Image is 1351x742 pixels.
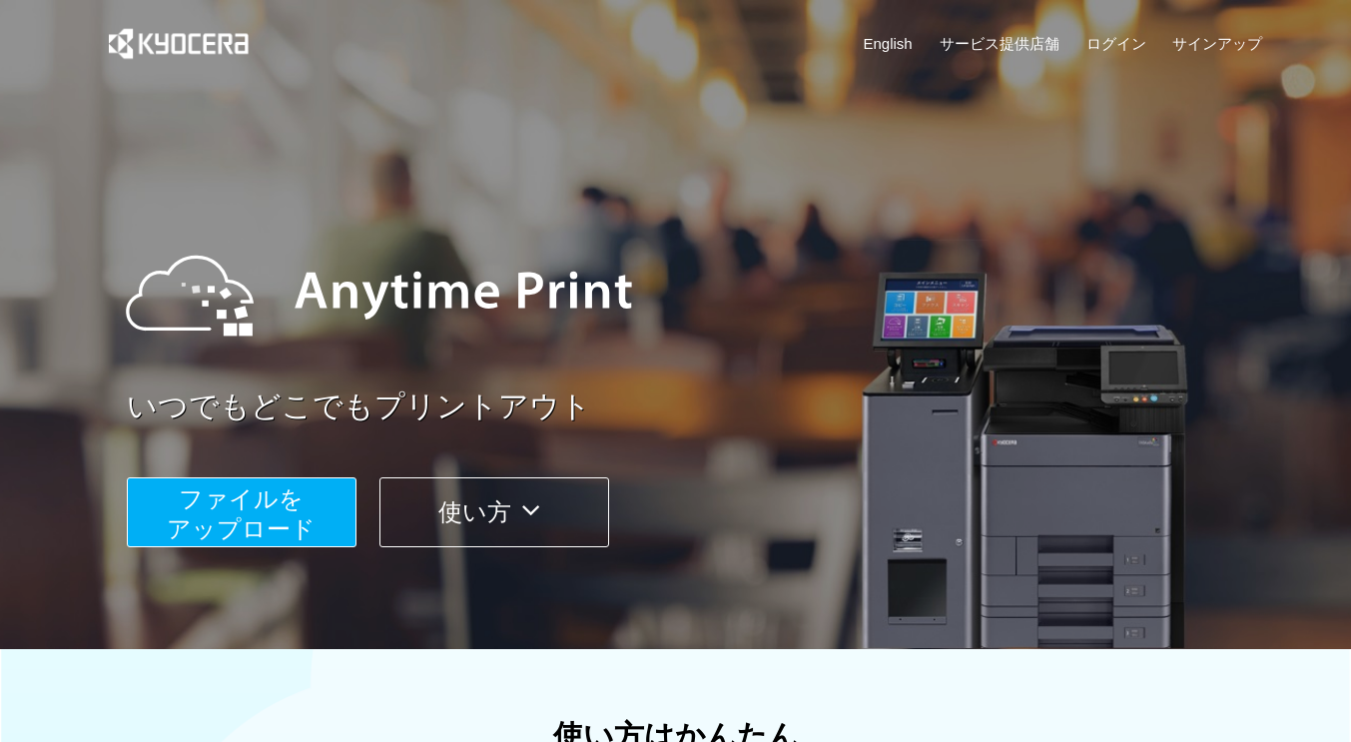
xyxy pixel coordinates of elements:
[127,385,1275,428] a: いつでもどこでもプリントアウト
[127,477,356,547] button: ファイルを​​アップロード
[1086,33,1146,54] a: ログイン
[940,33,1059,54] a: サービス提供店舗
[1172,33,1262,54] a: サインアップ
[379,477,609,547] button: 使い方
[864,33,913,54] a: English
[167,485,316,542] span: ファイルを ​​アップロード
